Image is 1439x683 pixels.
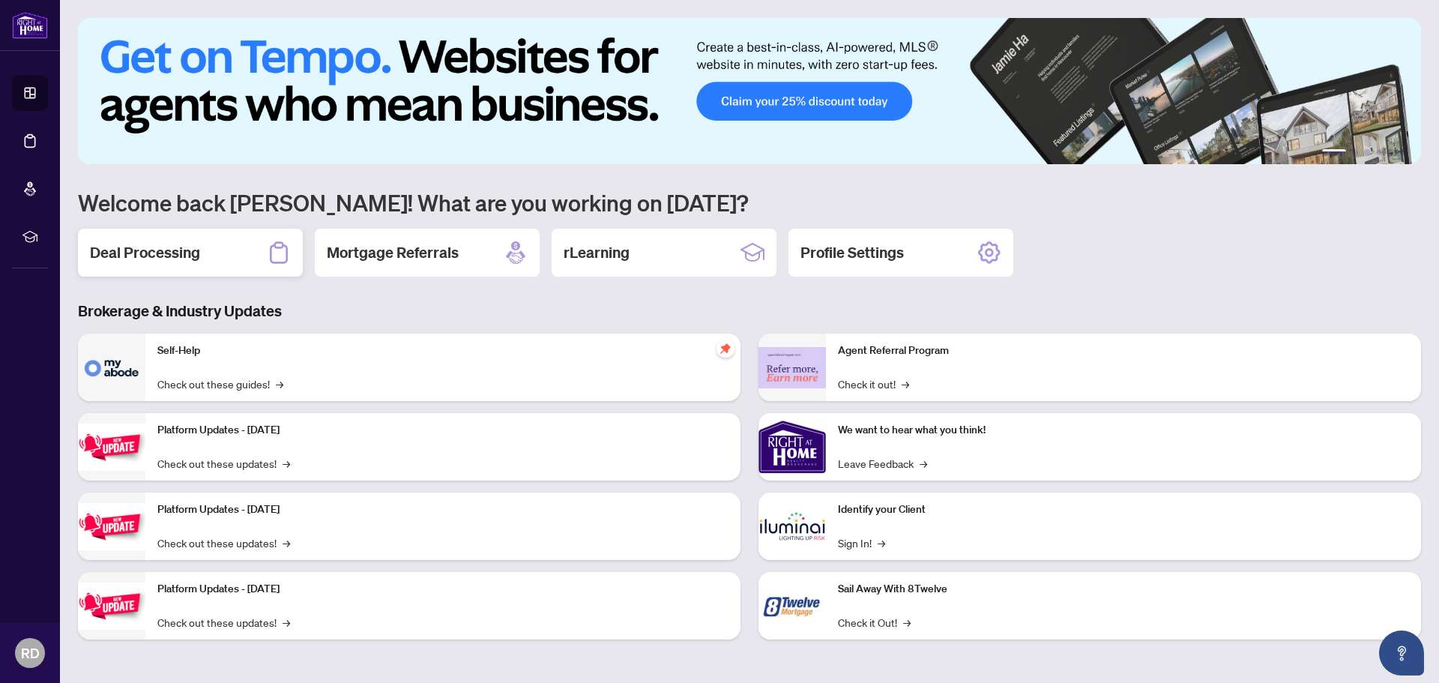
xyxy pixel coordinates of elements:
[758,413,826,481] img: We want to hear what you think!
[157,535,290,551] a: Check out these updates!→
[838,502,1409,518] p: Identify your Client
[78,188,1421,217] h1: Welcome back [PERSON_NAME]! What are you working on [DATE]?
[21,643,40,664] span: RD
[157,343,728,359] p: Self-Help
[1376,149,1382,155] button: 4
[78,583,145,630] img: Platform Updates - June 23, 2025
[838,455,927,472] a: Leave Feedback→
[283,455,290,472] span: →
[1352,149,1358,155] button: 2
[78,424,145,471] img: Platform Updates - July 21, 2025
[838,376,909,392] a: Check it out!→
[157,614,290,631] a: Check out these updates!→
[157,376,283,392] a: Check out these guides!→
[327,242,459,263] h2: Mortgage Referrals
[717,340,734,358] span: pushpin
[157,455,290,472] a: Check out these updates!→
[78,301,1421,322] h3: Brokerage & Industry Updates
[78,503,145,550] img: Platform Updates - July 8, 2025
[283,614,290,631] span: →
[903,614,911,631] span: →
[157,422,728,439] p: Platform Updates - [DATE]
[838,343,1409,359] p: Agent Referral Program
[564,242,630,263] h2: rLearning
[90,242,200,263] h2: Deal Processing
[1400,149,1406,155] button: 6
[78,334,145,401] img: Self-Help
[838,535,885,551] a: Sign In!→
[838,581,1409,598] p: Sail Away With 8Twelve
[157,502,728,518] p: Platform Updates - [DATE]
[758,572,826,640] img: Sail Away With 8Twelve
[1364,149,1370,155] button: 3
[758,493,826,560] img: Identify your Client
[1388,149,1394,155] button: 5
[920,455,927,472] span: →
[78,18,1421,164] img: Slide 0
[878,535,885,551] span: →
[1379,631,1424,676] button: Open asap
[283,535,290,551] span: →
[12,11,48,39] img: logo
[838,422,1409,439] p: We want to hear what you think!
[1322,149,1346,155] button: 1
[902,376,909,392] span: →
[157,581,728,598] p: Platform Updates - [DATE]
[800,242,904,263] h2: Profile Settings
[276,376,283,392] span: →
[758,347,826,388] img: Agent Referral Program
[838,614,911,631] a: Check it Out!→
